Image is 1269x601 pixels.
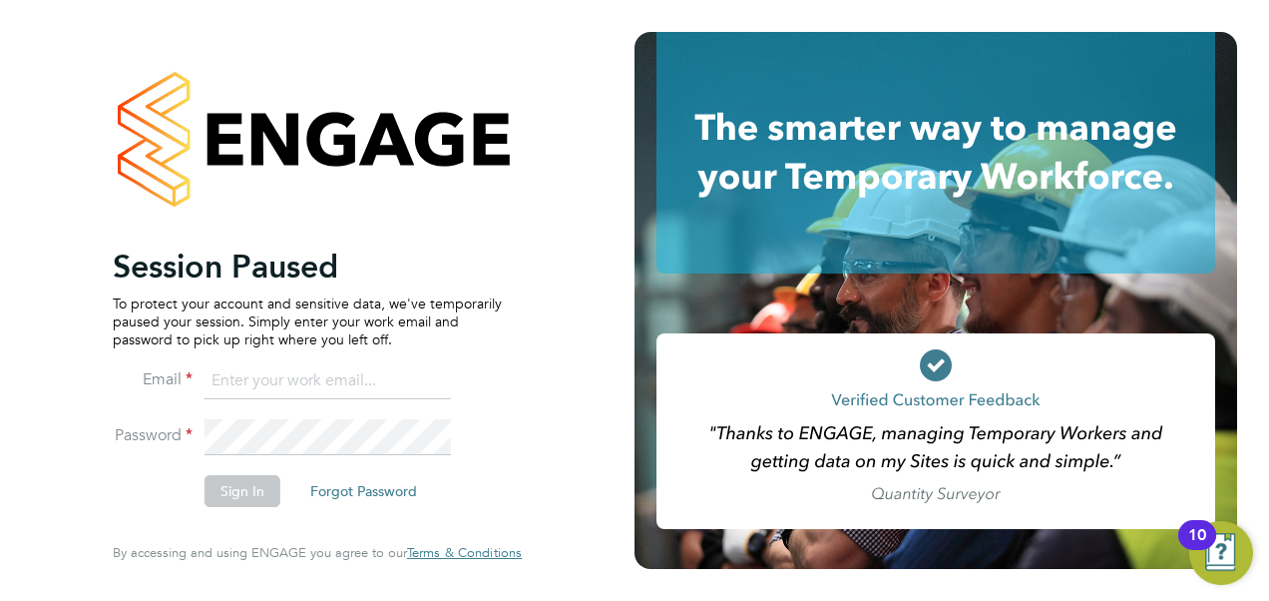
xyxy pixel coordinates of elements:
[1189,521,1253,585] button: Open Resource Center, 10 new notifications
[113,295,502,349] p: To protect your account and sensitive data, we've temporarily paused your session. Simply enter y...
[113,544,522,561] span: By accessing and using ENGAGE you agree to our
[113,425,193,446] label: Password
[294,475,433,507] button: Forgot Password
[205,363,451,399] input: Enter your work email...
[1188,535,1206,561] div: 10
[407,544,522,561] span: Terms & Conditions
[113,247,502,287] h2: Session Paused
[205,475,280,507] button: Sign In
[407,545,522,561] a: Terms & Conditions
[113,369,193,390] label: Email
